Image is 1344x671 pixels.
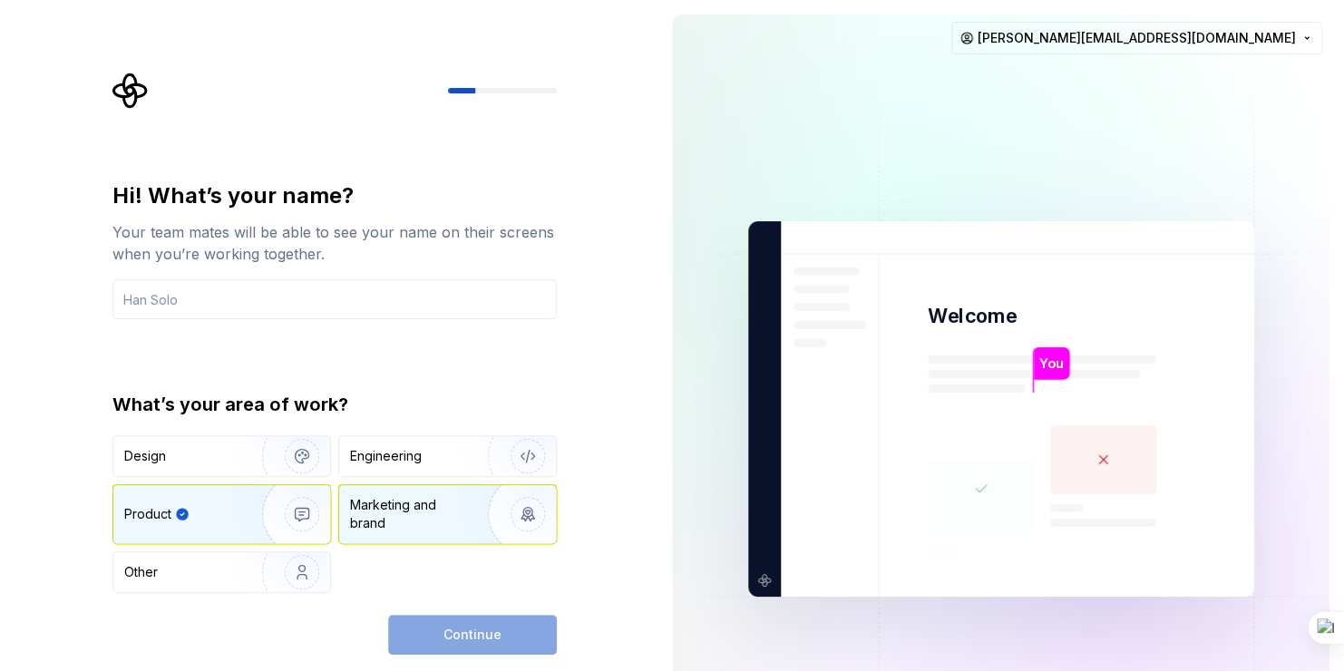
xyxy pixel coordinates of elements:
div: Design [124,447,166,465]
p: You [1038,354,1063,374]
div: Your team mates will be able to see your name on their screens when you’re working together. [112,221,557,265]
svg: Supernova Logo [112,73,149,109]
div: Marketing and brand [350,496,472,532]
div: What’s your area of work? [112,392,557,417]
input: Han Solo [112,279,557,319]
div: Product [124,505,171,523]
button: [PERSON_NAME][EMAIL_ADDRESS][DOMAIN_NAME] [951,22,1322,54]
div: Other [124,563,158,581]
p: Welcome [928,303,1017,329]
div: Hi! What’s your name? [112,181,557,210]
div: Engineering [350,447,422,465]
span: [PERSON_NAME][EMAIL_ADDRESS][DOMAIN_NAME] [978,29,1296,47]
